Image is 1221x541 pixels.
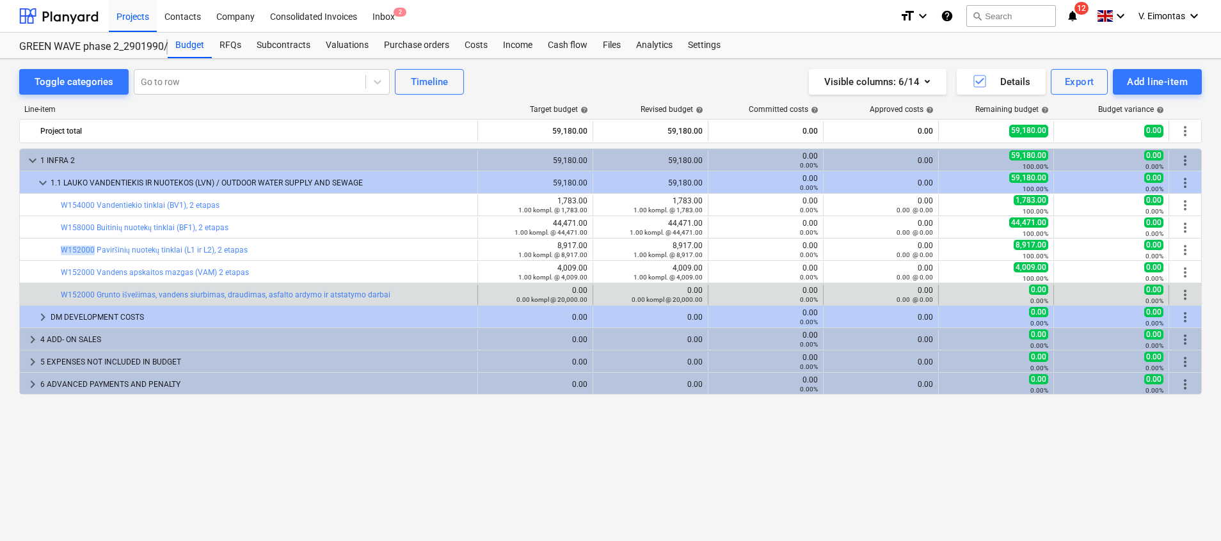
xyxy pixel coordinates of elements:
[483,156,587,165] div: 59,180.00
[598,263,703,281] div: 4,009.00
[1023,253,1048,260] small: 100.00%
[35,74,113,90] div: Toggle categories
[394,8,406,17] span: 2
[598,313,703,322] div: 0.00
[680,33,728,58] div: Settings
[19,105,479,114] div: Line-item
[900,8,915,24] i: format_size
[598,178,703,187] div: 59,180.00
[1030,297,1048,304] small: 0.00%
[25,153,40,168] span: keyboard_arrow_down
[376,33,457,58] a: Purchase orders
[1030,387,1048,394] small: 0.00%
[318,33,376,58] a: Valuations
[598,219,703,237] div: 44,471.00
[483,196,587,214] div: 1,783.00
[1014,262,1048,272] span: 4,009.00
[628,33,680,58] a: Analytics
[714,308,818,326] div: 0.00
[1029,329,1048,340] span: 0.00
[483,263,587,281] div: 4,009.00
[1039,106,1049,114] span: help
[1145,185,1163,192] small: 0.00%
[395,69,464,95] button: Timeline
[1144,195,1163,205] span: 0.00
[1065,74,1094,90] div: Export
[1030,342,1048,349] small: 0.00%
[19,40,152,54] div: GREEN WAVE phase 2_2901990/2901996/2901997
[598,380,703,389] div: 0.00
[168,33,212,58] a: Budget
[483,357,587,366] div: 0.00
[61,290,390,299] a: W152000 Grunto išvežimas, vandens siurbimas, draudimas, asfalto ardymo ir atstatymo darbai
[1029,307,1048,317] span: 0.00
[829,219,933,237] div: 0.00
[829,286,933,304] div: 0.00
[972,11,982,21] span: search
[800,162,818,169] small: 0.00%
[483,313,587,322] div: 0.00
[1009,125,1048,137] span: 59,180.00
[829,156,933,165] div: 0.00
[1144,307,1163,317] span: 0.00
[483,380,587,389] div: 0.00
[829,380,933,389] div: 0.00
[212,33,249,58] div: RFQs
[457,33,495,58] div: Costs
[578,106,588,114] span: help
[800,207,818,214] small: 0.00%
[714,286,818,304] div: 0.00
[19,69,129,95] button: Toggle categories
[411,74,448,90] div: Timeline
[714,152,818,169] div: 0.00
[800,274,818,281] small: 0.00%
[809,69,946,95] button: Visible columns:6/14
[714,196,818,214] div: 0.00
[35,310,51,325] span: keyboard_arrow_right
[641,105,703,114] div: Revised budget
[1177,220,1193,235] span: More actions
[1029,352,1048,362] span: 0.00
[249,33,318,58] a: Subcontracts
[714,219,818,237] div: 0.00
[540,33,595,58] div: Cash flow
[598,121,703,141] div: 59,180.00
[518,274,587,281] small: 1.00 kompl. @ 4,009.00
[40,329,472,350] div: 4 ADD- ON SALES
[40,374,472,395] div: 6 ADVANCED PAYMENTS AND PENALTY
[634,251,703,258] small: 1.00 kompl. @ 8,917.00
[957,69,1046,95] button: Details
[1144,374,1163,384] span: 0.00
[1113,69,1202,95] button: Add line-item
[1177,377,1193,392] span: More actions
[1145,342,1163,349] small: 0.00%
[530,105,588,114] div: Target budget
[51,307,472,327] div: DM DEVELOPMENT COSTS
[598,196,703,214] div: 1,783.00
[483,335,587,344] div: 0.00
[897,251,933,258] small: 0.00 @ 0.00
[1144,173,1163,183] span: 0.00
[1009,217,1048,228] span: 44,471.00
[1177,175,1193,191] span: More actions
[1113,8,1128,24] i: keyboard_arrow_down
[1014,195,1048,205] span: 1,783.00
[1145,320,1163,327] small: 0.00%
[1157,480,1221,541] iframe: Chat Widget
[714,375,818,393] div: 0.00
[515,229,587,236] small: 1.00 kompl. @ 44,471.00
[1186,8,1202,24] i: keyboard_arrow_down
[808,106,818,114] span: help
[25,377,40,392] span: keyboard_arrow_right
[829,263,933,281] div: 0.00
[1023,163,1048,170] small: 100.00%
[829,313,933,322] div: 0.00
[1145,163,1163,170] small: 0.00%
[1177,287,1193,302] span: More actions
[800,251,818,258] small: 0.00%
[714,174,818,192] div: 0.00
